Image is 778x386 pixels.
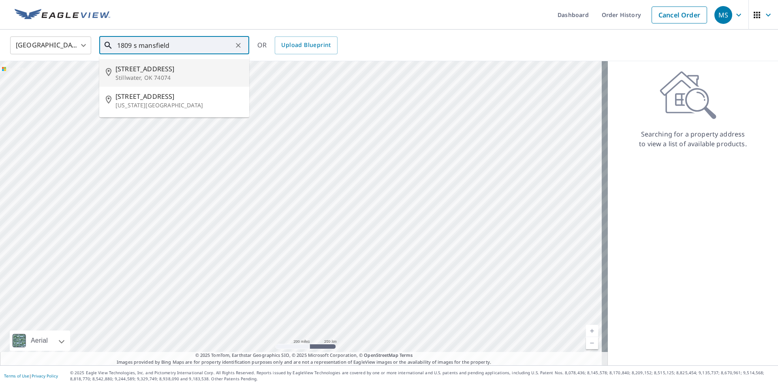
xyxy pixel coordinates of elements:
[15,9,110,21] img: EV Logo
[115,74,243,82] p: Stillwater, OK 74074
[233,40,244,51] button: Clear
[10,34,91,57] div: [GEOGRAPHIC_DATA]
[4,373,58,378] p: |
[115,64,243,74] span: [STREET_ADDRESS]
[281,40,331,50] span: Upload Blueprint
[586,325,598,337] a: Current Level 5, Zoom In
[400,352,413,358] a: Terms
[364,352,398,358] a: OpenStreetMap
[32,373,58,379] a: Privacy Policy
[10,331,70,351] div: Aerial
[4,373,29,379] a: Terms of Use
[257,36,338,54] div: OR
[586,337,598,349] a: Current Level 5, Zoom Out
[639,129,747,149] p: Searching for a property address to view a list of available products.
[714,6,732,24] div: MS
[28,331,50,351] div: Aerial
[70,370,774,382] p: © 2025 Eagle View Technologies, Inc. and Pictometry International Corp. All Rights Reserved. Repo...
[115,92,243,101] span: [STREET_ADDRESS]
[275,36,337,54] a: Upload Blueprint
[195,352,413,359] span: © 2025 TomTom, Earthstar Geographics SIO, © 2025 Microsoft Corporation, ©
[652,6,707,23] a: Cancel Order
[117,34,233,57] input: Search by address or latitude-longitude
[115,101,243,109] p: [US_STATE][GEOGRAPHIC_DATA]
